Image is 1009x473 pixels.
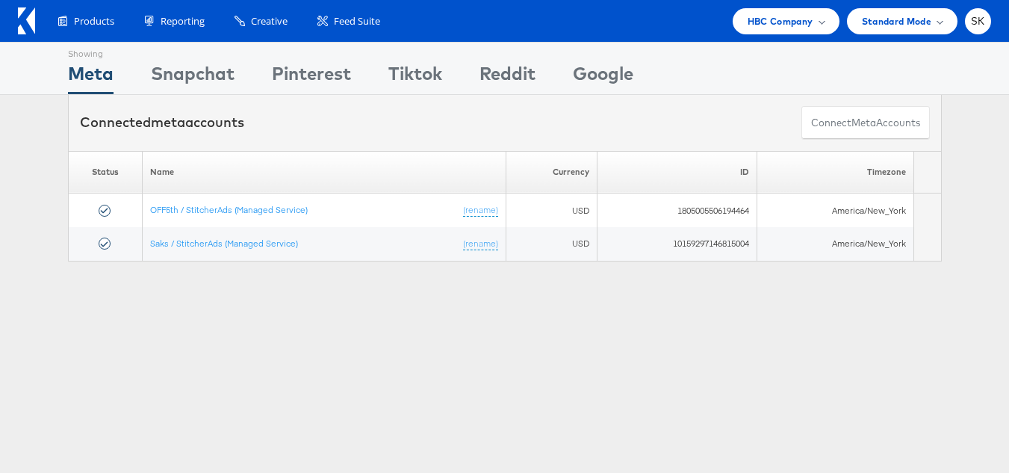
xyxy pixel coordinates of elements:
span: SK [971,16,985,26]
td: USD [506,227,597,261]
div: Tiktok [388,61,442,94]
button: ConnectmetaAccounts [801,106,930,140]
span: Feed Suite [334,14,380,28]
span: Standard Mode [862,13,931,29]
th: Name [142,151,506,194]
span: HBC Company [748,13,813,29]
span: meta [851,116,876,130]
th: Timezone [757,151,913,194]
th: ID [597,151,757,194]
div: Google [573,61,633,94]
div: Meta [68,61,114,94]
a: (rename) [463,204,498,217]
td: 1805005506194464 [597,194,757,227]
a: Saks / StitcherAds (Managed Service) [150,238,298,249]
div: Pinterest [272,61,351,94]
a: (rename) [463,238,498,250]
th: Status [68,151,142,194]
div: Showing [68,43,114,61]
span: Products [74,14,114,28]
span: Creative [251,14,288,28]
td: 10159297146815004 [597,227,757,261]
span: Reporting [161,14,205,28]
div: Connected accounts [80,113,244,132]
td: America/New_York [757,194,913,227]
div: Snapchat [151,61,235,94]
td: America/New_York [757,227,913,261]
th: Currency [506,151,597,194]
span: meta [151,114,185,131]
td: USD [506,194,597,227]
a: OFF5th / StitcherAds (Managed Service) [150,204,308,215]
div: Reddit [479,61,535,94]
